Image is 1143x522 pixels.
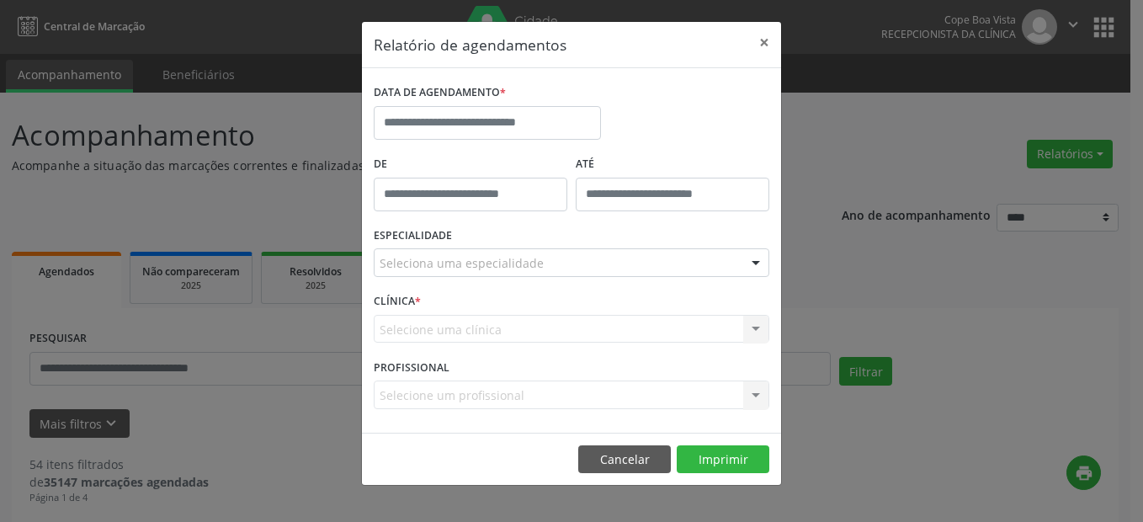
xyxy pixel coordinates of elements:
label: CLÍNICA [374,289,421,315]
label: PROFISSIONAL [374,354,449,381]
label: ESPECIALIDADE [374,223,452,249]
label: DATA DE AGENDAMENTO [374,80,506,106]
button: Cancelar [578,445,671,474]
h5: Relatório de agendamentos [374,34,566,56]
button: Imprimir [677,445,769,474]
span: Seleciona uma especialidade [380,254,544,272]
button: Close [747,22,781,63]
label: ATÉ [576,152,769,178]
label: De [374,152,567,178]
